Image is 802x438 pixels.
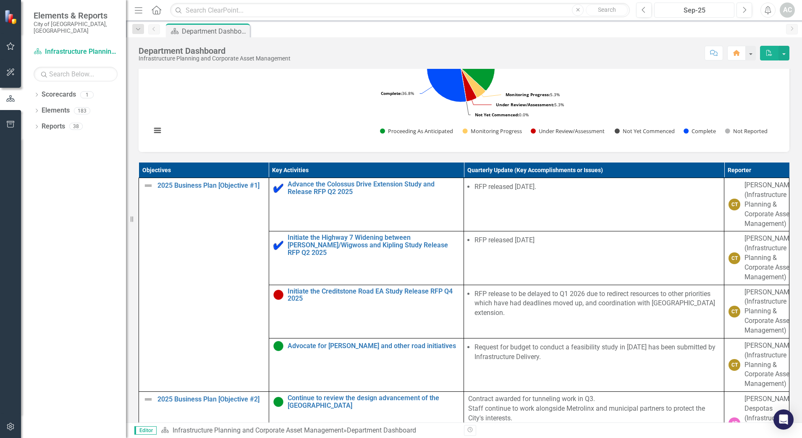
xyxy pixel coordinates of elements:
li: Request for budget to conduct a feasibility study in [DATE] has been submitted by Infrastructure ... [474,343,720,362]
img: Proceeding as Anticipated [273,341,283,351]
div: Chart. Highcharts interactive chart. [147,18,781,144]
span: Editor [134,426,157,435]
img: Complete [273,183,283,193]
button: Show Complete [684,127,716,135]
div: Sep-25 [657,5,731,16]
li: RFP released [DATE] [474,236,720,245]
div: AR [729,417,740,429]
div: [PERSON_NAME] (Infrastructure Planning & Corporate Asset Management) [744,341,795,389]
td: Double-Click to Edit [464,285,724,338]
td: Double-Click to Edit [724,285,789,338]
td: Double-Click to Edit Right Click for Context Menu [269,338,464,391]
text: 36.8% [381,90,414,96]
div: CT [729,359,740,371]
button: Show Monitoring Progress [463,127,522,135]
a: Advance the Colossus Drive Extension Study and Release RFP Q2 2025 [288,181,460,195]
button: Search [586,4,628,16]
div: Infrastructure Planning and Corporate Asset Management [139,55,291,62]
text: 5.3% [496,102,564,108]
td: Double-Click to Edit [724,178,789,231]
div: » [161,426,458,435]
div: Department Dashboard [182,26,248,37]
div: 38 [69,123,83,130]
path: Complete, 7. [427,50,467,102]
div: CT [729,306,740,317]
img: Not Defined [143,181,153,191]
a: Infrastructure Planning and Corporate Asset Management [34,47,118,57]
button: Show Proceeding As Anticipated [380,127,453,135]
button: View chart menu, Chart [152,125,163,136]
button: Show Under Review/Assessment [531,127,605,135]
td: Double-Click to Edit Right Click for Context Menu [269,231,464,285]
img: Not Defined [143,394,153,404]
tspan: Monitoring Progress: [506,92,550,97]
tspan: Not Yet Commenced: [475,112,519,118]
a: Continue to review the design advancement of the [GEOGRAPHIC_DATA] [288,394,460,409]
td: Double-Click to Edit [464,178,724,231]
div: Open Intercom Messenger [773,409,794,430]
td: Double-Click to Edit [724,338,789,391]
div: [PERSON_NAME] (Infrastructure Planning & Corporate Asset Management) [744,181,795,228]
button: Sep-25 [654,3,734,18]
img: ClearPoint Strategy [4,9,19,24]
img: Proceeding as Anticipated [273,397,283,407]
input: Search ClearPoint... [170,3,630,18]
a: Infrastructure Planning and Corporate Asset Management [173,426,343,434]
a: Initiate the Creditstone Road EA Study Release RFP Q4 2025 [288,288,460,302]
button: Show Not Yet Commenced [615,127,674,135]
img: Under Review / Reassessment [273,290,283,300]
button: Show Not Reported [725,127,767,135]
span: Elements & Reports [34,10,118,21]
svg: Interactive chart [147,18,775,144]
div: [PERSON_NAME] (Infrastructure Planning & Corporate Asset Management) [744,288,795,336]
div: 183 [74,107,90,114]
small: City of [GEOGRAPHIC_DATA], [GEOGRAPHIC_DATA] [34,21,118,34]
td: Double-Click to Edit Right Click for Context Menu [269,285,464,338]
div: Department Dashboard [139,46,291,55]
div: Department Dashboard [347,426,416,434]
td: Double-Click to Edit [464,338,724,391]
div: CT [729,199,740,210]
tspan: Complete: [381,90,402,96]
a: 2025 Business Plan [Objective #1] [157,182,265,189]
span: Search [598,6,616,13]
td: Double-Click to Edit Right Click for Context Menu [139,178,269,392]
img: Complete [273,240,283,250]
text: 5.3% [506,92,560,97]
button: AC [780,3,795,18]
tspan: Under Review/Assessment: [496,102,554,108]
li: RFP released [DATE]. [474,182,720,192]
p: Contract awarded for tunneling work in Q3. Staff continue to work alongside Metrolinx and municip... [468,394,720,423]
text: 0.0% [475,112,529,118]
path: Under Review/Assessment, 1. [461,68,477,101]
a: Advocate for [PERSON_NAME] and other road initiatives [288,342,460,350]
input: Search Below... [34,67,118,81]
path: Not Yet Commenced, 0. [461,68,467,102]
a: 2025 Business Plan [Objective #2] [157,396,265,403]
a: Initiate the Highway 7 Widening between [PERSON_NAME]/Wigwoss and Kipling Study Release RFP Q2 2025 [288,234,460,256]
a: Elements [42,106,70,115]
td: Double-Click to Edit Right Click for Context Menu [269,178,464,231]
td: Double-Click to Edit [464,231,724,285]
li: RFP release to be delayed to Q1 2026 due to redirect resources to other priorities which have had... [474,289,720,318]
div: 1 [80,91,94,98]
a: Scorecards [42,90,76,100]
div: CT [729,252,740,264]
path: Monitoring Progress, 1. [461,68,485,97]
td: Double-Click to Edit [724,231,789,285]
div: [PERSON_NAME] (Infrastructure Planning & Corporate Asset Management) [744,234,795,282]
a: Reports [42,122,65,131]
